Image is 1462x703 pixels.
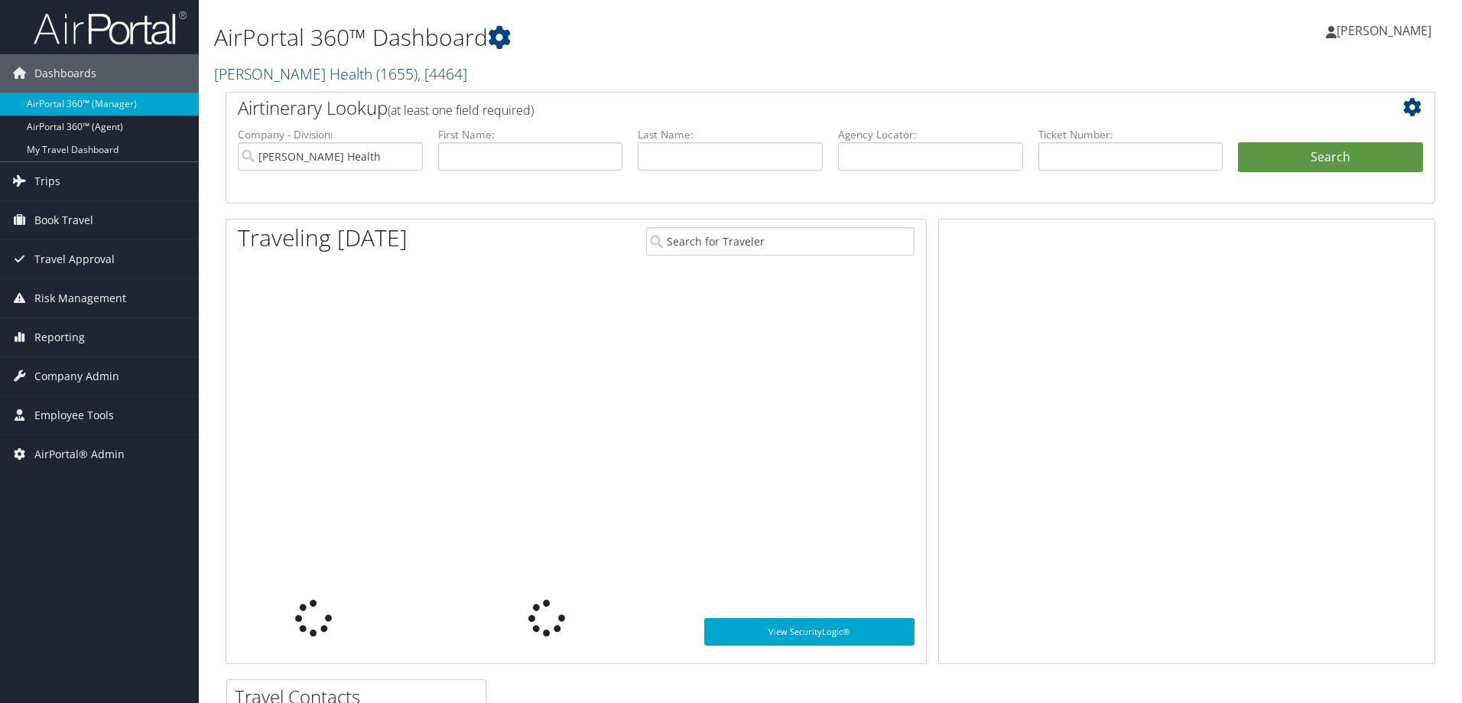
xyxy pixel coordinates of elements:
[34,162,60,200] span: Trips
[1238,142,1423,173] button: Search
[34,357,119,395] span: Company Admin
[388,102,534,119] span: (at least one field required)
[704,618,915,646] a: View SecurityLogic®
[1326,8,1447,54] a: [PERSON_NAME]
[838,127,1023,142] label: Agency Locator:
[34,10,187,46] img: airportal-logo.png
[238,95,1322,121] h2: Airtinerary Lookup
[34,201,93,239] span: Book Travel
[646,227,915,255] input: Search for Traveler
[34,396,114,434] span: Employee Tools
[417,63,467,84] span: , [ 4464 ]
[214,63,467,84] a: [PERSON_NAME] Health
[34,279,126,317] span: Risk Management
[438,127,623,142] label: First Name:
[1038,127,1223,142] label: Ticket Number:
[238,127,423,142] label: Company - Division:
[638,127,823,142] label: Last Name:
[376,63,417,84] span: ( 1655 )
[34,240,115,278] span: Travel Approval
[34,318,85,356] span: Reporting
[238,222,408,254] h1: Traveling [DATE]
[34,435,125,474] span: AirPortal® Admin
[214,21,1036,54] h1: AirPortal 360™ Dashboard
[1337,22,1431,39] span: [PERSON_NAME]
[34,54,96,93] span: Dashboards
